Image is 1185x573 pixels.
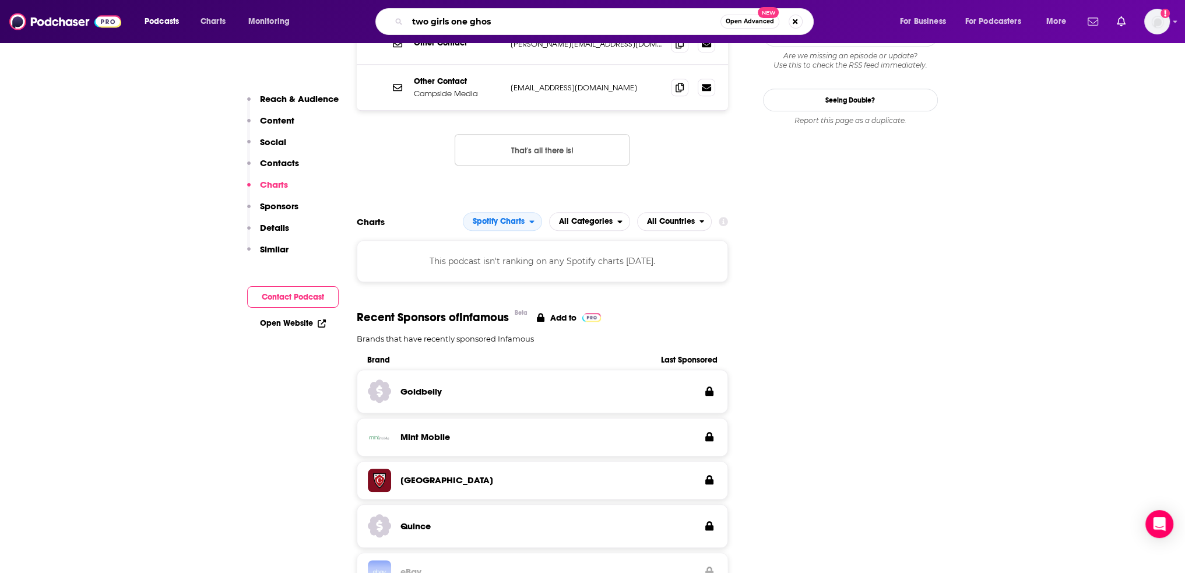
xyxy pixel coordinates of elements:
button: Show profile menu [1144,9,1170,34]
button: Nothing here. [455,134,630,166]
button: Sponsors [247,201,298,222]
h2: Countries [637,212,712,231]
span: Brand [367,355,642,365]
span: Charts [201,13,226,30]
a: Seeing Double? [763,89,938,111]
p: Details [260,222,289,233]
div: Beta [515,309,528,317]
button: open menu [549,212,630,231]
button: open menu [240,12,305,31]
button: open menu [892,12,961,31]
span: More [1046,13,1066,30]
p: [EMAIL_ADDRESS][DOMAIN_NAME] [511,83,662,93]
h2: Charts [357,216,385,227]
h2: Categories [549,212,630,231]
p: Social [260,136,286,147]
div: This podcast isn't ranking on any Spotify charts [DATE]. [357,240,729,282]
button: open menu [136,12,194,31]
p: Similar [260,244,289,255]
p: Campside Media [414,89,501,99]
img: User Profile [1144,9,1170,34]
button: Content [247,115,294,136]
p: Charts [260,179,288,190]
a: Charts [193,12,233,31]
a: Show notifications dropdown [1112,12,1130,31]
p: Other Contact [414,76,501,86]
span: New [758,7,779,18]
h3: Goldbelly [400,386,442,397]
a: Open Website [260,318,326,328]
p: Brands that have recently sponsored Infamous [357,334,729,343]
h3: Mint Mobile [400,431,450,442]
button: open menu [463,212,542,231]
span: Open Advanced [726,19,774,24]
h3: Quince [400,521,431,532]
button: Reach & Audience [247,93,339,115]
input: Search podcasts, credits, & more... [407,12,720,31]
a: Show notifications dropdown [1083,12,1103,31]
p: Reach & Audience [260,93,339,104]
button: open menu [637,212,712,231]
button: Similar [247,244,289,265]
div: Are we missing an episode or update? Use this to check the RSS feed immediately. [763,51,938,70]
span: Spotify Charts [473,217,525,226]
p: Sponsors [260,201,298,212]
button: Details [247,222,289,244]
h2: Platforms [463,212,542,231]
a: Add to [537,310,602,325]
div: Open Intercom Messenger [1145,510,1173,538]
span: Logged in as tmathaidavis [1144,9,1170,34]
span: For Podcasters [965,13,1021,30]
button: open menu [958,12,1038,31]
p: Add to [550,312,576,323]
img: Podchaser - Follow, Share and Rate Podcasts [9,10,121,33]
svg: Add a profile image [1161,9,1170,18]
img: Mint Mobile logo [368,426,391,449]
button: Contacts [247,157,299,179]
button: Social [247,136,286,158]
span: Podcasts [145,13,179,30]
span: Recent Sponsors of Infamous [357,310,509,325]
button: Contact Podcast [247,286,339,308]
p: Contacts [260,157,299,168]
div: Report this page as a duplicate. [763,116,938,125]
span: Monitoring [248,13,290,30]
button: open menu [1038,12,1081,31]
button: Charts [247,179,288,201]
p: Content [260,115,294,126]
button: Open AdvancedNew [720,15,779,29]
span: For Business [900,13,946,30]
div: Search podcasts, credits, & more... [386,8,825,35]
h3: [GEOGRAPHIC_DATA] [400,474,493,486]
span: Last Sponsored [642,355,718,365]
img: Pro Logo [582,313,602,322]
img: Capella University logo [368,469,391,492]
span: All Categories [559,217,613,226]
span: All Countries [647,217,695,226]
p: [PERSON_NAME][EMAIL_ADDRESS][DOMAIN_NAME] [511,39,662,49]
